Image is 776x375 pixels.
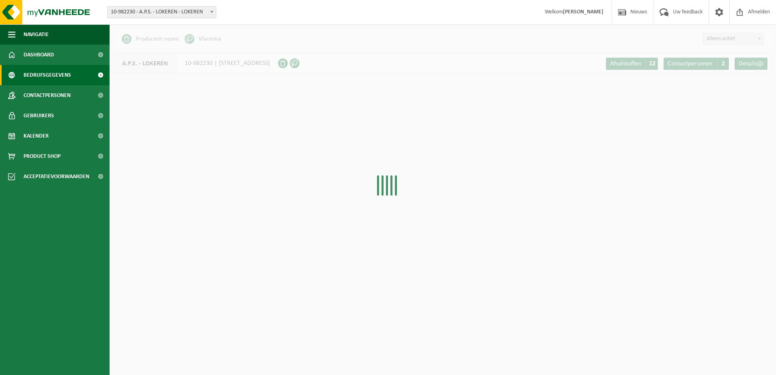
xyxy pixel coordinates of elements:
[24,45,54,65] span: Dashboard
[107,6,216,18] span: 10-982230 - A.P.S. - LOKEREN - LOKEREN
[114,53,278,73] div: 10-982230 | [STREET_ADDRESS]
[24,85,71,106] span: Contactpersonen
[24,146,60,166] span: Product Shop
[24,106,54,126] span: Gebruikers
[610,60,641,67] span: Afvalstoffen
[108,6,216,18] span: 10-982230 - A.P.S. - LOKEREN - LOKEREN
[735,58,767,70] a: Details
[122,33,179,45] li: Producent naam
[606,58,658,70] a: Afvalstoffen 12
[668,60,712,67] span: Contactpersonen
[664,58,729,70] a: Contactpersonen 2
[24,65,71,85] span: Bedrijfsgegevens
[703,33,763,45] span: Alleen actief
[563,9,604,15] strong: [PERSON_NAME]
[24,126,49,146] span: Kalender
[717,58,729,70] span: 2
[114,54,177,73] span: A.P.S. - LOKEREN
[24,24,49,45] span: Navigatie
[739,60,757,67] span: Details
[24,166,89,187] span: Acceptatievoorwaarden
[185,33,221,45] li: Vlarema
[646,58,658,70] span: 12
